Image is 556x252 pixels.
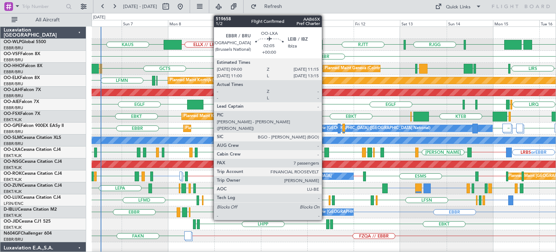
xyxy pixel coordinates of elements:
div: A/C Unavailable [GEOGRAPHIC_DATA]-[GEOGRAPHIC_DATA] [216,171,332,182]
span: OO-JID [4,219,19,224]
a: EBKT/KJK [4,225,22,230]
div: Sun 14 [447,20,493,26]
a: N604GFChallenger 604 [4,231,52,236]
a: EBBR/BRU [4,69,23,75]
a: EBKT/KJK [4,117,22,123]
span: OO-AIE [4,100,19,104]
button: All Aircraft [8,14,79,26]
div: Planned Maint [GEOGRAPHIC_DATA] ([GEOGRAPHIC_DATA] National) [248,147,379,158]
span: OO-SLM [4,136,21,140]
a: OO-NSGCessna Citation CJ4 [4,160,62,164]
span: D-IBLU [4,207,18,212]
a: OO-SLMCessna Citation XLS [4,136,61,140]
span: OO-ELK [4,76,20,80]
div: Planned Maint Kortrijk-[GEOGRAPHIC_DATA] [170,75,254,86]
div: Quick Links [446,4,471,11]
input: Trip Number [22,1,64,12]
a: OO-ZUNCessna Citation CJ4 [4,183,62,188]
div: Sun 7 [122,20,168,26]
span: OO-ROK [4,172,22,176]
span: OO-GPE [4,124,21,128]
div: Planned Maint Milan (Linate) [233,39,285,50]
a: EBBR/BRU [4,237,23,242]
span: OO-NSG [4,160,22,164]
div: Tue 9 [214,20,261,26]
a: EBBR/BRU [4,129,23,135]
span: OO-FSX [4,112,20,116]
div: No Crew [GEOGRAPHIC_DATA] ([GEOGRAPHIC_DATA] National) [309,123,430,134]
div: Sat 6 [75,20,122,26]
div: Mon 8 [168,20,214,26]
div: Fri 12 [354,20,400,26]
a: EBKT/KJK [4,177,22,182]
div: Thu 11 [307,20,354,26]
a: OO-VSFFalcon 8X [4,52,40,56]
a: OO-ROKCessna Citation CJ4 [4,172,62,176]
button: Refresh [247,1,291,12]
a: EBBR/BRU [4,57,23,63]
span: Refresh [258,4,288,9]
div: Planned Maint [GEOGRAPHIC_DATA] ([GEOGRAPHIC_DATA] National) [185,123,316,134]
span: OO-ZUN [4,183,22,188]
span: All Aircraft [19,17,76,22]
span: OO-LXA [4,148,21,152]
a: OO-AIEFalcon 7X [4,100,39,104]
div: No Crew [PERSON_NAME] ([PERSON_NAME]) [216,195,303,206]
a: OO-WLPGlobal 5500 [4,40,46,44]
a: OO-ELKFalcon 8X [4,76,40,80]
span: [DATE] - [DATE] [123,3,157,10]
a: EBKT/KJK [4,189,22,194]
span: OO-HHO [4,64,22,68]
a: EBBR/BRU [4,81,23,87]
a: OO-LAHFalcon 7X [4,88,41,92]
button: Quick Links [431,1,485,12]
div: Planned Maint Geneva (Cointrin) [325,63,384,74]
a: EBBR/BRU [4,45,23,51]
a: EBKT/KJK [4,153,22,158]
a: OO-LUXCessna Citation CJ4 [4,195,61,200]
span: N604GF [4,231,21,236]
a: OO-LXACessna Citation CJ4 [4,148,61,152]
a: EBKT/KJK [4,213,22,218]
span: OO-VSF [4,52,20,56]
a: EBBR/BRU [4,141,23,146]
a: EBBR/BRU [4,93,23,99]
a: OO-JIDCessna CJ1 525 [4,219,51,224]
span: OO-WLP [4,40,21,44]
a: D-IBLUCessna Citation M2 [4,207,57,212]
div: Mon 15 [493,20,539,26]
div: Planned Maint Kortrijk-[GEOGRAPHIC_DATA] [184,111,268,122]
div: Wed 10 [261,20,307,26]
a: EBBR/BRU [4,105,23,111]
a: EBKT/KJK [4,165,22,170]
div: [DATE] [93,15,105,21]
div: Sat 13 [400,20,446,26]
a: OO-FSXFalcon 7X [4,112,40,116]
a: LFSN/ENC [4,201,24,206]
span: OO-LAH [4,88,21,92]
span: OO-LUX [4,195,21,200]
div: No Crew [GEOGRAPHIC_DATA] ([GEOGRAPHIC_DATA] National) [309,207,430,218]
a: OO-HHOFalcon 8X [4,64,42,68]
a: OO-GPEFalcon 900EX EASy II [4,124,64,128]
